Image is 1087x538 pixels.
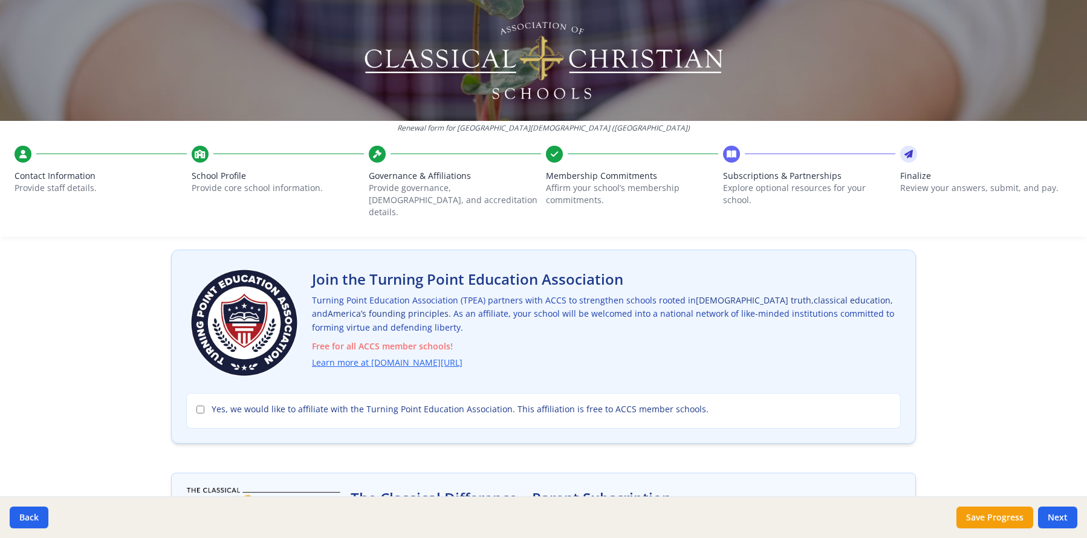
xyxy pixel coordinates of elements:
span: School Profile [192,170,364,182]
p: Turning Point Education Association (TPEA) partners with ACCS to strengthen schools rooted in , ,... [312,294,901,370]
button: Back [10,507,48,528]
span: America’s founding principles [328,308,449,319]
img: Turning Point Education Association Logo [186,265,302,381]
span: Membership Commitments [546,170,718,182]
span: [DEMOGRAPHIC_DATA] truth [696,294,811,306]
img: Logo [363,18,725,103]
p: Provide staff details. [15,182,187,194]
p: Review your answers, submit, and pay. [900,182,1072,194]
span: Yes, we would like to affiliate with the Turning Point Education Association. This affiliation is... [212,403,709,415]
p: Provide core school information. [192,182,364,194]
span: Governance & Affiliations [369,170,541,182]
span: Subscriptions & Partnerships [723,170,895,182]
a: Learn more at [DOMAIN_NAME][URL] [312,356,462,370]
h2: Join the Turning Point Education Association [312,270,901,289]
h2: The Classical Difference – Parent Subscription [351,488,671,508]
p: Provide governance, [DEMOGRAPHIC_DATA], and accreditation details. [369,182,541,218]
span: Free for all ACCS member schools! [312,340,901,354]
span: classical education [814,294,891,306]
p: Affirm your school’s membership commitments. [546,182,718,206]
button: Save Progress [956,507,1033,528]
span: Contact Information [15,170,187,182]
button: Next [1038,507,1077,528]
input: Yes, we would like to affiliate with the Turning Point Education Association. This affiliation is... [196,406,204,413]
span: Finalize [900,170,1072,182]
p: Explore optional resources for your school. [723,182,895,206]
img: The Classical Difference [186,488,341,527]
